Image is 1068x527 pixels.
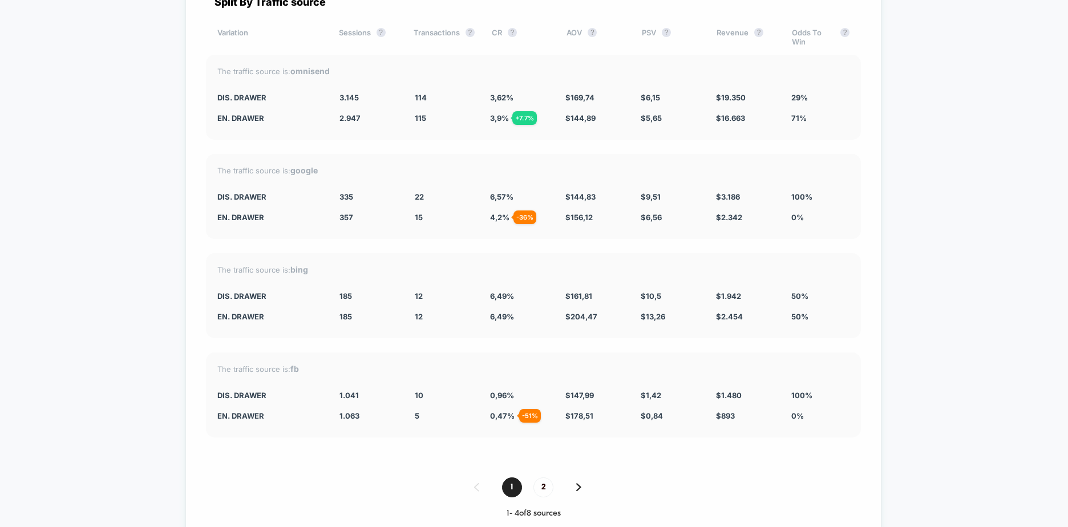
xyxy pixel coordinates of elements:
div: Transactions [414,28,475,46]
span: 0,96 % [490,391,514,400]
span: 0,47 % [490,411,515,420]
span: $ 161,81 [565,291,592,301]
span: $ 1.942 [716,291,741,301]
span: $ 6,56 [641,213,662,222]
div: En. Drawer [217,312,322,321]
span: $ 19.350 [716,93,746,102]
span: $ 144,83 [565,192,596,201]
span: $ 147,99 [565,391,594,400]
span: 22 [415,192,424,201]
span: 3,9 % [490,113,509,123]
span: 357 [339,213,353,222]
span: $ 178,51 [565,411,593,420]
span: $ 893 [716,411,735,420]
div: Revenue [717,28,774,46]
span: $ 204,47 [565,312,597,321]
span: $ 9,51 [641,192,661,201]
div: The traffic source is: [217,165,849,175]
div: - 51 % [519,409,541,423]
button: ? [662,28,671,37]
div: Dis. Drawer [217,192,322,201]
span: 2 [533,477,553,497]
span: 3.145 [339,93,359,102]
span: 2.947 [339,113,361,123]
div: 100% [791,391,849,400]
span: 6,49 % [490,312,514,321]
button: ? [588,28,597,37]
button: ? [466,28,475,37]
div: En. Drawer [217,113,322,123]
div: 1 - 4 of 8 sources [206,509,861,518]
strong: bing [290,265,308,274]
div: Dis. Drawer [217,291,322,301]
div: En. Drawer [217,213,322,222]
div: 0% [791,213,849,222]
strong: fb [290,364,299,374]
span: $ 10,5 [641,291,661,301]
div: 50% [791,291,849,301]
span: 12 [415,312,423,321]
span: $ 144,89 [565,113,596,123]
div: PSV [642,28,699,46]
span: 15 [415,213,423,222]
span: 114 [415,93,427,102]
span: 1 [502,477,522,497]
span: 115 [415,113,426,123]
span: $ 156,12 [565,213,593,222]
span: $ 169,74 [565,93,594,102]
button: ? [754,28,763,37]
div: 50% [791,312,849,321]
button: ? [840,28,849,37]
span: $ 1.480 [716,391,742,400]
div: + 7.7 % [512,111,537,125]
span: 3,62 % [490,93,513,102]
div: Variation [217,28,322,46]
span: $ 13,26 [641,312,665,321]
span: 6,49 % [490,291,514,301]
div: En. Drawer [217,411,322,420]
strong: omnisend [290,66,330,76]
div: Sessions [339,28,397,46]
span: $ 5,65 [641,113,662,123]
span: $ 6,15 [641,93,660,102]
button: ? [508,28,517,37]
span: $ 2.454 [716,312,743,321]
div: CR [492,28,549,46]
span: 5 [415,411,419,420]
img: pagination forward [576,483,581,491]
span: $ 2.342 [716,213,742,222]
div: Odds To Win [792,28,849,46]
span: 1.063 [339,411,359,420]
span: 10 [415,391,423,400]
div: Dis. Drawer [217,93,322,102]
div: The traffic source is: [217,265,849,274]
button: ? [377,28,386,37]
span: 1.041 [339,391,359,400]
div: 71% [791,113,849,123]
div: 100% [791,192,849,201]
div: 29% [791,93,849,102]
span: 6,57 % [490,192,513,201]
span: 12 [415,291,423,301]
span: 4,2 % [490,213,509,222]
strong: google [290,165,318,175]
div: - 36 % [513,210,536,224]
span: $ 1,42 [641,391,661,400]
span: 335 [339,192,353,201]
span: $ 0,84 [641,411,663,420]
div: The traffic source is: [217,66,849,76]
div: Dis. Drawer [217,391,322,400]
div: 0% [791,411,849,420]
span: $ 3.186 [716,192,740,201]
div: The traffic source is: [217,364,849,374]
span: 185 [339,291,352,301]
span: $ 16.663 [716,113,745,123]
div: AOV [567,28,624,46]
span: 185 [339,312,352,321]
